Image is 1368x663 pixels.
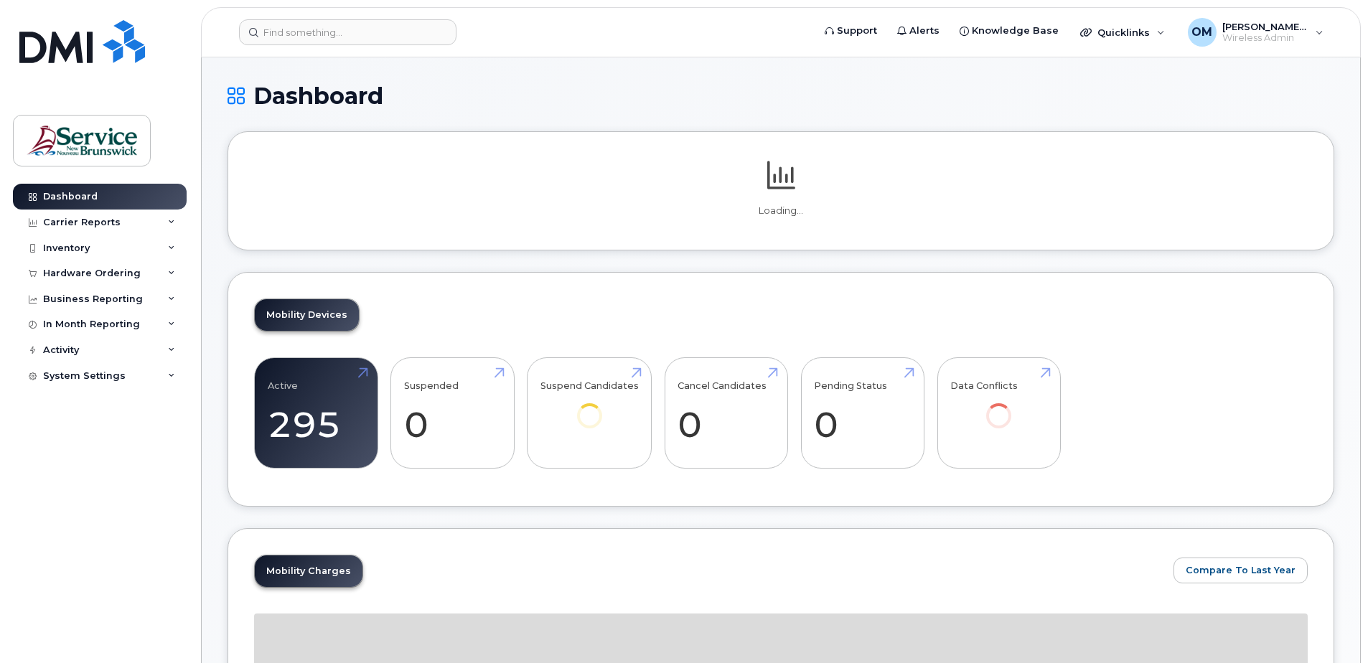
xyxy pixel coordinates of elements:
a: Suspended 0 [404,366,501,461]
a: Mobility Charges [255,555,362,587]
a: Cancel Candidates 0 [678,366,774,461]
a: Pending Status 0 [814,366,911,461]
h1: Dashboard [228,83,1334,108]
a: Mobility Devices [255,299,359,331]
p: Loading... [254,204,1308,217]
a: Active 295 [268,366,365,461]
a: Data Conflicts [950,366,1047,448]
span: Compare To Last Year [1186,563,1296,577]
a: Suspend Candidates [540,366,639,448]
button: Compare To Last Year [1173,558,1308,583]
